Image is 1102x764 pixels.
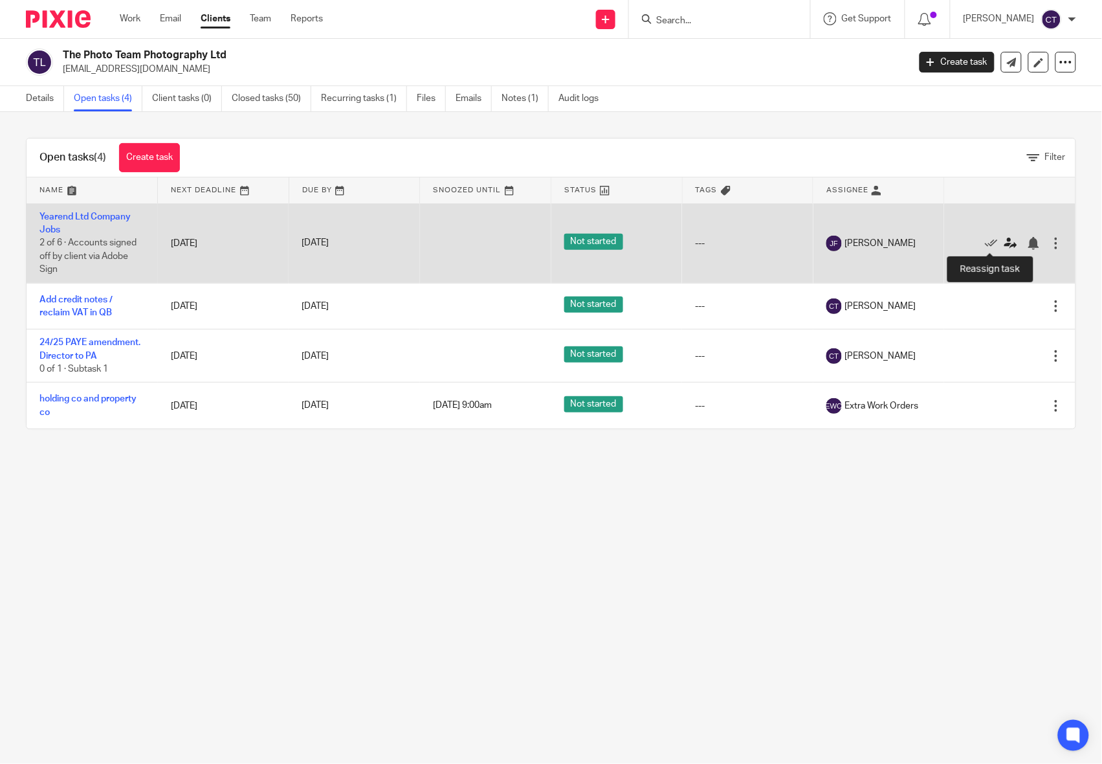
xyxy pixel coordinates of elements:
[158,283,289,329] td: [DATE]
[302,302,329,311] span: [DATE]
[433,186,501,194] span: Snoozed Until
[845,350,916,363] span: [PERSON_NAME]
[1045,153,1066,162] span: Filter
[39,295,113,317] a: Add credit notes / reclaim VAT in QB
[564,297,623,313] span: Not started
[302,401,329,410] span: [DATE]
[321,86,407,111] a: Recurring tasks (1)
[826,398,842,414] img: svg%3E
[158,383,289,429] td: [DATE]
[39,212,131,234] a: Yearend Ltd Company Jobs
[433,401,492,410] span: [DATE] 9:00am
[655,16,771,27] input: Search
[845,300,916,313] span: [PERSON_NAME]
[39,151,106,164] h1: Open tasks
[920,52,995,73] a: Create task
[152,86,222,111] a: Client tasks (0)
[417,86,446,111] a: Files
[63,63,900,76] p: [EMAIL_ADDRESS][DOMAIN_NAME]
[1041,9,1062,30] img: svg%3E
[845,399,919,412] span: Extra Work Orders
[695,237,800,250] div: ---
[842,14,892,23] span: Get Support
[120,12,140,25] a: Work
[695,399,800,412] div: ---
[39,338,140,360] a: 24/25 PAYE amendment. Director to PA
[201,12,230,25] a: Clients
[160,12,181,25] a: Email
[39,365,108,374] span: 0 of 1 · Subtask 1
[696,186,718,194] span: Tags
[63,49,733,62] h2: The Photo Team Photography Ltd
[39,394,137,416] a: holding co and property co
[564,396,623,412] span: Not started
[39,238,137,274] span: 2 of 6 · Accounts signed off by client via Adobe Sign
[564,186,597,194] span: Status
[695,350,800,363] div: ---
[302,352,329,361] span: [DATE]
[291,12,323,25] a: Reports
[456,86,492,111] a: Emails
[94,152,106,163] span: (4)
[26,10,91,28] img: Pixie
[826,348,842,364] img: svg%3E
[558,86,608,111] a: Audit logs
[232,86,311,111] a: Closed tasks (50)
[845,237,916,250] span: [PERSON_NAME]
[250,12,271,25] a: Team
[564,234,623,250] span: Not started
[119,143,180,172] a: Create task
[564,346,623,363] span: Not started
[826,298,842,314] img: svg%3E
[964,12,1035,25] p: [PERSON_NAME]
[826,236,842,251] img: svg%3E
[26,49,53,76] img: svg%3E
[302,239,329,248] span: [DATE]
[74,86,142,111] a: Open tasks (4)
[158,330,289,383] td: [DATE]
[501,86,549,111] a: Notes (1)
[985,236,1004,249] a: Mark as done
[26,86,64,111] a: Details
[695,300,800,313] div: ---
[158,203,289,283] td: [DATE]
